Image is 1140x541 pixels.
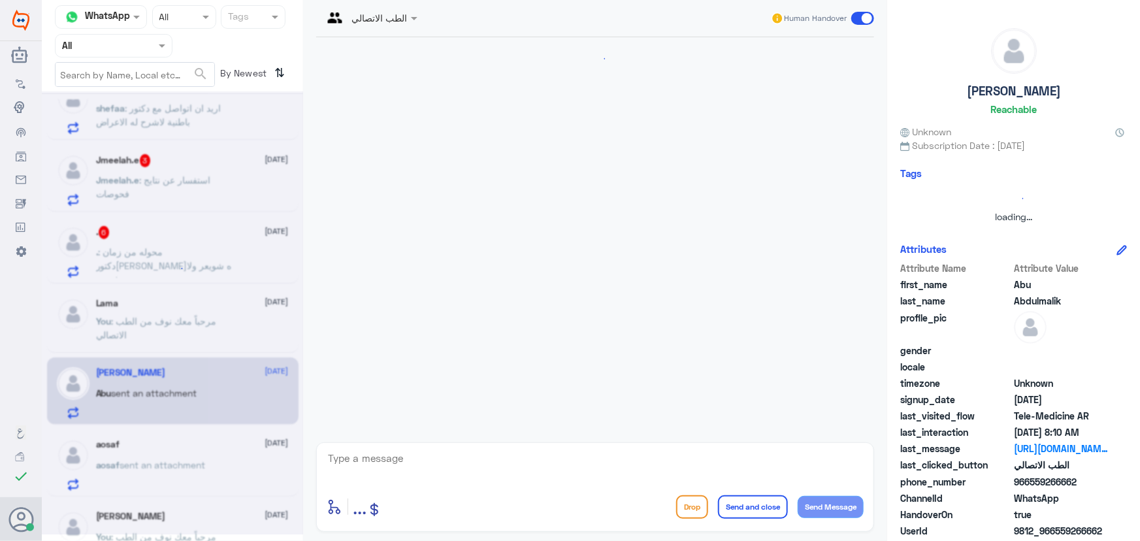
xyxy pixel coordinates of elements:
[1014,294,1109,308] span: Abdulmalik
[900,458,1011,472] span: last_clicked_button
[12,10,29,31] img: Widebot Logo
[900,409,1011,423] span: last_visited_flow
[1014,311,1047,344] img: defaultAdmin.png
[353,495,366,518] span: ...
[1014,442,1109,455] a: [URL][DOMAIN_NAME]
[1014,261,1109,275] span: Attribute Value
[1014,491,1109,505] span: 2
[1014,425,1109,439] span: 2025-10-07T05:10:19.335Z
[718,495,788,519] button: Send and close
[798,496,864,518] button: Send Message
[226,9,249,26] div: Tags
[1014,458,1109,472] span: الطب الاتصالي
[1014,508,1109,521] span: true
[1014,475,1109,489] span: 966559266662
[319,47,871,70] div: loading...
[900,524,1011,538] span: UserId
[1014,376,1109,390] span: Unknown
[900,475,1011,489] span: phone_number
[900,491,1011,505] span: ChannelId
[1014,409,1109,423] span: Tele-Medicine AR
[275,62,285,84] i: ⇅
[900,393,1011,406] span: signup_date
[990,103,1037,115] h6: Reachable
[1014,344,1109,357] span: null
[995,211,1032,222] span: loading...
[676,495,708,519] button: Drop
[900,360,1011,374] span: locale
[13,468,29,484] i: check
[8,507,33,532] button: Avatar
[900,508,1011,521] span: HandoverOn
[215,62,270,88] span: By Newest
[193,66,208,82] span: search
[1014,360,1109,374] span: null
[900,278,1011,291] span: first_name
[900,311,1011,341] span: profile_pic
[62,7,82,27] img: whatsapp.png
[56,63,214,86] input: Search by Name, Local etc…
[1014,524,1109,538] span: 9812_966559266662
[967,84,1061,99] h5: [PERSON_NAME]
[353,492,366,521] button: ...
[161,257,184,280] div: loading...
[193,63,208,85] button: search
[904,187,1124,210] div: loading...
[900,125,951,139] span: Unknown
[900,243,947,255] h6: Attributes
[784,12,847,24] span: Human Handover
[1014,278,1109,291] span: Abu
[900,294,1011,308] span: last_name
[992,29,1036,73] img: defaultAdmin.png
[900,376,1011,390] span: timezone
[900,344,1011,357] span: gender
[900,139,1127,152] span: Subscription Date : [DATE]
[900,167,922,179] h6: Tags
[900,442,1011,455] span: last_message
[900,261,1011,275] span: Attribute Name
[1014,393,1109,406] span: 2025-10-07T05:06:07.239Z
[900,425,1011,439] span: last_interaction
